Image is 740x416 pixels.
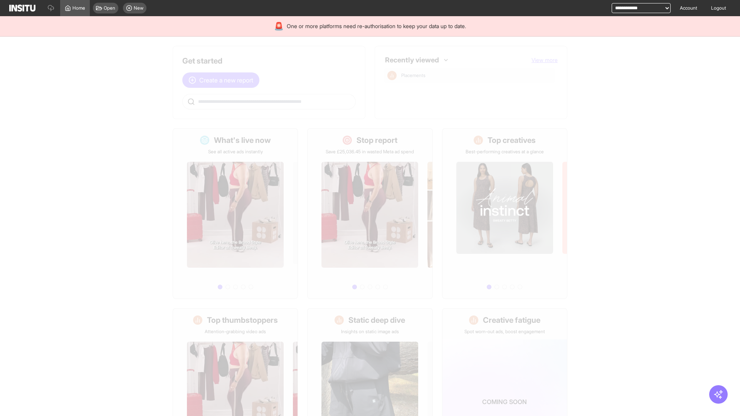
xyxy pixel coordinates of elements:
span: One or more platforms need re-authorisation to keep your data up to date. [287,22,466,30]
div: 🚨 [274,21,284,32]
span: New [134,5,143,11]
span: Open [104,5,115,11]
img: Logo [9,5,35,12]
span: Home [72,5,85,11]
